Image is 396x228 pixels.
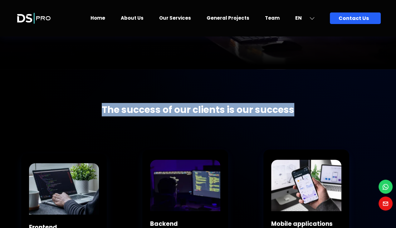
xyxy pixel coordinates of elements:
[121,15,144,21] a: About Us
[271,220,333,228] span: Mobile applications
[271,160,341,211] img: Service
[207,15,249,21] a: General Projects
[150,160,220,211] img: Service
[265,15,280,21] a: Team
[159,15,191,21] a: Our Services
[16,7,52,30] img: Launch Logo
[29,163,99,215] img: Service
[295,14,302,22] span: EN
[330,12,381,24] a: Contact Us
[90,15,105,21] a: Home
[150,220,178,228] span: Backend
[102,103,294,116] b: The success of our clients is our success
